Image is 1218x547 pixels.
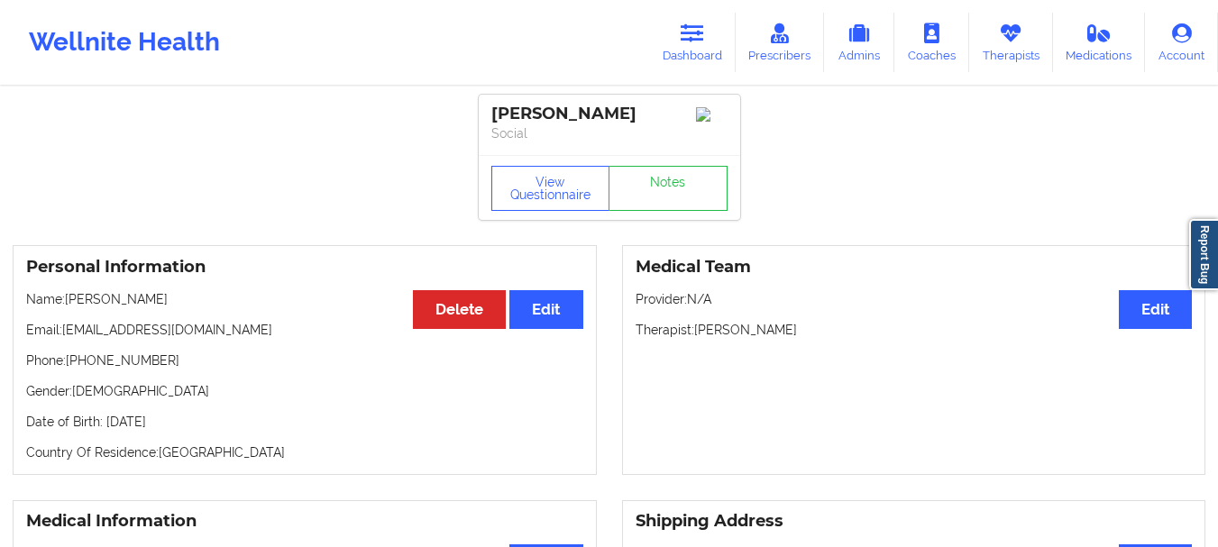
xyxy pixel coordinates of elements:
[1145,13,1218,72] a: Account
[696,107,728,122] img: Image%2Fplaceholer-image.png
[736,13,825,72] a: Prescribers
[26,290,583,308] p: Name: [PERSON_NAME]
[894,13,969,72] a: Coaches
[636,511,1193,532] h3: Shipping Address
[26,443,583,461] p: Country Of Residence: [GEOGRAPHIC_DATA]
[491,104,728,124] div: [PERSON_NAME]
[609,166,728,211] a: Notes
[636,321,1193,339] p: Therapist: [PERSON_NAME]
[413,290,506,329] button: Delete
[26,321,583,339] p: Email: [EMAIL_ADDRESS][DOMAIN_NAME]
[26,257,583,278] h3: Personal Information
[824,13,894,72] a: Admins
[1053,13,1146,72] a: Medications
[26,351,583,369] p: Phone: [PHONE_NUMBER]
[636,290,1193,308] p: Provider: N/A
[26,382,583,400] p: Gender: [DEMOGRAPHIC_DATA]
[509,290,582,329] button: Edit
[1119,290,1192,329] button: Edit
[26,413,583,431] p: Date of Birth: [DATE]
[491,124,728,142] p: Social
[1189,219,1218,290] a: Report Bug
[26,511,583,532] h3: Medical Information
[491,166,610,211] button: View Questionnaire
[969,13,1053,72] a: Therapists
[636,257,1193,278] h3: Medical Team
[649,13,736,72] a: Dashboard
